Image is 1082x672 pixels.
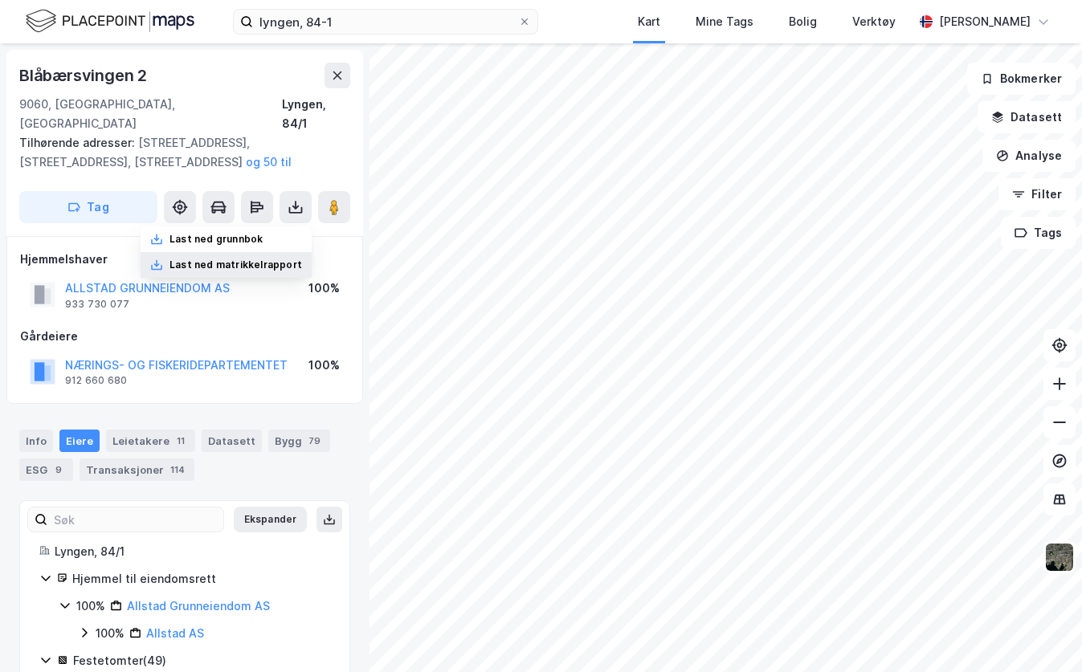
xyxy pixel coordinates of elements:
[167,462,188,478] div: 114
[998,178,1076,210] button: Filter
[146,626,204,640] a: Allstad AS
[127,599,270,613] a: Allstad Grunneiendom AS
[978,101,1076,133] button: Datasett
[20,327,349,346] div: Gårdeiere
[55,542,330,561] div: Lyngen, 84/1
[1002,595,1082,672] iframe: Chat Widget
[967,63,1076,95] button: Bokmerker
[20,250,349,269] div: Hjemmelshaver
[19,95,282,133] div: 9060, [GEOGRAPHIC_DATA], [GEOGRAPHIC_DATA]
[202,430,262,452] div: Datasett
[73,651,330,670] div: Festetomter ( 49 )
[76,597,105,616] div: 100%
[80,458,194,481] div: Transaksjoner
[51,462,67,478] div: 9
[47,507,223,531] input: Søk
[169,259,302,271] div: Last ned matrikkelrapport
[638,12,660,31] div: Kart
[19,133,337,172] div: [STREET_ADDRESS], [STREET_ADDRESS], [STREET_ADDRESS]
[169,233,263,246] div: Last ned grunnbok
[939,12,1031,31] div: [PERSON_NAME]
[19,136,138,149] span: Tilhørende adresser:
[65,374,127,387] div: 912 660 680
[789,12,817,31] div: Bolig
[19,430,53,452] div: Info
[696,12,753,31] div: Mine Tags
[253,10,518,34] input: Søk på adresse, matrikkel, gårdeiere, leietakere eller personer
[305,433,324,449] div: 79
[282,95,350,133] div: Lyngen, 84/1
[173,433,189,449] div: 11
[59,430,100,452] div: Eiere
[1044,542,1075,572] img: 9k=
[72,569,330,589] div: Hjemmel til eiendomsrett
[26,7,194,35] img: logo.f888ab2527a4732fd821a326f86c7f29.svg
[1001,217,1076,249] button: Tags
[308,279,340,298] div: 100%
[234,507,307,532] button: Ekspander
[65,298,129,311] div: 933 730 077
[106,430,195,452] div: Leietakere
[19,458,73,481] div: ESG
[96,624,125,643] div: 100%
[982,140,1076,172] button: Analyse
[268,430,330,452] div: Bygg
[19,191,157,223] button: Tag
[19,63,150,88] div: Blåbærsvingen 2
[852,12,896,31] div: Verktøy
[308,356,340,375] div: 100%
